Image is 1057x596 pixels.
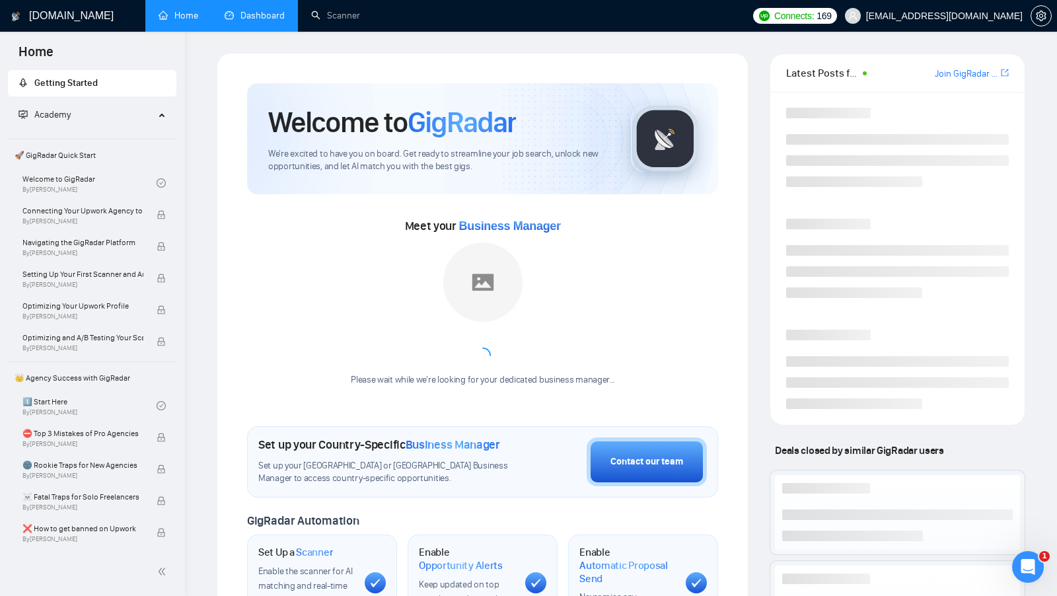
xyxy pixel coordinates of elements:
span: loading [475,348,491,363]
span: lock [157,433,166,442]
a: searchScanner [311,10,360,21]
span: By [PERSON_NAME] [22,472,143,480]
span: Optimizing and A/B Testing Your Scanner for Better Results [22,331,143,344]
span: By [PERSON_NAME] [22,281,143,289]
span: By [PERSON_NAME] [22,249,143,257]
span: By [PERSON_NAME] [22,535,143,543]
span: By [PERSON_NAME] [22,313,143,320]
h1: Set Up a [258,546,333,559]
span: fund-projection-screen [18,110,28,119]
a: homeHome [159,10,198,21]
span: Setting Up Your First Scanner and Auto-Bidder [22,268,143,281]
span: By [PERSON_NAME] [22,440,143,448]
a: 1️⃣ Start HereBy[PERSON_NAME] [22,391,157,420]
img: placeholder.png [443,242,523,322]
span: 1 [1039,551,1050,562]
span: lock [157,242,166,251]
span: 🌚 Rookie Traps for New Agencies [22,459,143,472]
h1: Enable [419,546,515,572]
span: Academy [34,109,71,120]
span: 👑 Agency Success with GigRadar [9,365,175,391]
button: setting [1031,5,1052,26]
span: Business Manager [459,219,561,233]
span: Home [8,42,64,70]
span: GigRadar Automation [247,513,359,528]
span: check-circle [157,401,166,410]
span: rocket [18,78,28,87]
span: 169 [817,9,831,23]
span: Optimizing Your Upwork Profile [22,299,143,313]
span: lock [157,528,166,537]
span: We're excited to have you on board. Get ready to streamline your job search, unlock new opportuni... [268,148,610,173]
span: Latest Posts from the GigRadar Community [786,65,858,81]
span: ☠️ Fatal Traps for Solo Freelancers [22,490,143,503]
span: Academy [18,109,71,120]
a: dashboardDashboard [225,10,285,21]
span: GigRadar [408,104,516,140]
span: ⛔ Top 3 Mistakes of Pro Agencies [22,427,143,440]
span: double-left [157,565,170,578]
span: lock [157,274,166,283]
div: Contact our team [610,455,683,469]
span: 🚀 GigRadar Quick Start [9,142,175,168]
div: Please wait while we're looking for your dedicated business manager... [343,374,622,387]
a: Join GigRadar Slack Community [935,67,998,81]
span: ❌ How to get banned on Upwork [22,522,143,535]
span: Business Manager [406,437,500,452]
span: Opportunity Alerts [419,559,503,572]
span: By [PERSON_NAME] [22,217,143,225]
span: By [PERSON_NAME] [22,503,143,511]
span: Connecting Your Upwork Agency to GigRadar [22,204,143,217]
span: user [848,11,857,20]
a: export [1001,67,1009,79]
span: check-circle [157,178,166,188]
span: lock [157,465,166,474]
h1: Set up your Country-Specific [258,437,500,452]
img: logo [11,6,20,27]
img: gigradar-logo.png [632,106,698,172]
span: Scanner [296,546,333,559]
span: lock [157,210,166,219]
span: lock [157,496,166,505]
img: upwork-logo.png [759,11,770,21]
span: Connects: [774,9,814,23]
span: Getting Started [34,77,98,89]
span: export [1001,67,1009,78]
li: Getting Started [8,70,176,96]
span: Deals closed by similar GigRadar users [770,439,949,462]
span: By [PERSON_NAME] [22,344,143,352]
span: Navigating the GigRadar Platform [22,236,143,249]
span: Automatic Proposal Send [579,559,675,585]
span: setting [1031,11,1051,21]
iframe: Intercom live chat [1012,551,1044,583]
span: lock [157,305,166,315]
span: Meet your [405,219,561,233]
h1: Welcome to [268,104,516,140]
span: lock [157,337,166,346]
a: setting [1031,11,1052,21]
button: Contact our team [587,437,707,486]
span: Set up your [GEOGRAPHIC_DATA] or [GEOGRAPHIC_DATA] Business Manager to access country-specific op... [258,460,521,485]
a: Welcome to GigRadarBy[PERSON_NAME] [22,168,157,198]
h1: Enable [579,546,675,585]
